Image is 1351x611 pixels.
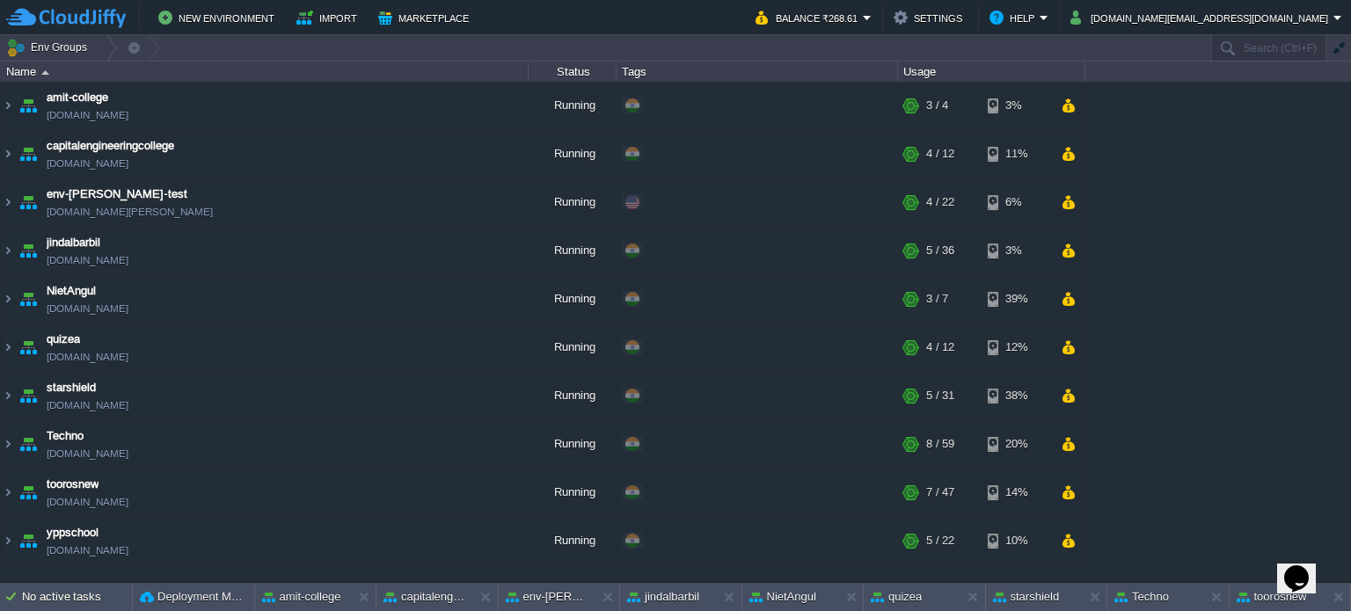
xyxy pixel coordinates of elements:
img: AMDAwAAAACH5BAEAAAAALAAAAAABAAEAAAICRAEAOw== [16,324,40,371]
div: 10% [988,517,1045,564]
a: yppschool [47,524,99,542]
button: Techno [1114,588,1169,606]
div: 3 / 7 [926,275,948,323]
button: Marketplace [378,7,474,28]
div: 5 / 36 [926,227,954,274]
img: AMDAwAAAACH5BAEAAAAALAAAAAABAAEAAAICRAEAOw== [1,178,15,226]
img: AMDAwAAAACH5BAEAAAAALAAAAAABAAEAAAICRAEAOw== [1,469,15,516]
img: AMDAwAAAACH5BAEAAAAALAAAAAABAAEAAAICRAEAOw== [1,517,15,564]
img: AMDAwAAAACH5BAEAAAAALAAAAAABAAEAAAICRAEAOw== [1,324,15,371]
img: AMDAwAAAACH5BAEAAAAALAAAAAABAAEAAAICRAEAOw== [16,227,40,274]
div: 4 / 12 [926,130,954,178]
div: Running [529,420,617,468]
button: Help [990,7,1040,28]
a: quizea [47,331,80,348]
img: AMDAwAAAACH5BAEAAAAALAAAAAABAAEAAAICRAEAOw== [16,517,40,564]
a: [DOMAIN_NAME] [47,155,128,172]
button: Import [296,7,362,28]
iframe: chat widget [1277,541,1333,593]
img: AMDAwAAAACH5BAEAAAAALAAAAAABAAEAAAICRAEAOw== [16,130,40,178]
a: NietAngul [47,282,96,300]
button: Balance ₹268.61 [756,7,863,28]
button: amit-college [262,588,341,606]
div: 20% [988,420,1045,468]
a: env-[PERSON_NAME]-test [47,185,187,203]
img: AMDAwAAAACH5BAEAAAAALAAAAAABAAEAAAICRAEAOw== [1,82,15,129]
img: AMDAwAAAACH5BAEAAAAALAAAAAABAAEAAAICRAEAOw== [16,420,40,468]
a: [DOMAIN_NAME] [47,348,128,366]
button: capitalengineeringcollege [383,588,467,606]
img: AMDAwAAAACH5BAEAAAAALAAAAAABAAEAAAICRAEAOw== [41,70,49,75]
div: 4 / 12 [926,324,954,371]
div: 38% [988,372,1045,419]
a: capitalengineeringcollege [47,137,174,155]
div: Running [529,82,617,129]
a: Techno [47,427,84,445]
a: jindalbarbil [47,234,100,251]
button: env-[PERSON_NAME]-test [506,588,589,606]
button: quizea [871,588,922,606]
button: jindalbarbil [627,588,699,606]
button: NietAngul [749,588,816,606]
div: Running [529,178,617,226]
div: Usage [899,62,1084,82]
div: 3% [988,227,1045,274]
a: amit-college [47,89,108,106]
img: AMDAwAAAACH5BAEAAAAALAAAAAABAAEAAAICRAEAOw== [16,275,40,323]
div: 39% [988,275,1045,323]
div: 11% [988,130,1045,178]
button: toorosnew [1237,588,1307,606]
img: AMDAwAAAACH5BAEAAAAALAAAAAABAAEAAAICRAEAOw== [16,82,40,129]
div: Running [529,469,617,516]
div: 3% [988,82,1045,129]
img: AMDAwAAAACH5BAEAAAAALAAAAAABAAEAAAICRAEAOw== [1,420,15,468]
a: [DOMAIN_NAME] [47,542,128,559]
div: 14% [988,469,1045,516]
div: Tags [617,62,897,82]
button: New Environment [158,7,280,28]
div: Running [529,275,617,323]
div: 7 / 47 [926,469,954,516]
a: [DOMAIN_NAME] [47,445,128,462]
img: AMDAwAAAACH5BAEAAAAALAAAAAABAAEAAAICRAEAOw== [1,275,15,323]
div: 12% [988,324,1045,371]
a: [DOMAIN_NAME] [47,493,128,511]
a: [DOMAIN_NAME] [47,396,128,414]
div: 4 / 22 [926,178,954,226]
div: 8 / 59 [926,420,954,468]
img: AMDAwAAAACH5BAEAAAAALAAAAAABAAEAAAICRAEAOw== [16,178,40,226]
div: Running [529,372,617,419]
img: AMDAwAAAACH5BAEAAAAALAAAAAABAAEAAAICRAEAOw== [16,469,40,516]
div: Running [529,130,617,178]
a: [DOMAIN_NAME] [47,251,128,269]
div: Running [529,227,617,274]
a: [DOMAIN_NAME][PERSON_NAME] [47,203,213,221]
div: No active tasks [22,583,132,611]
a: [DOMAIN_NAME] [47,300,128,317]
img: AMDAwAAAACH5BAEAAAAALAAAAAABAAEAAAICRAEAOw== [1,130,15,178]
div: Running [529,324,617,371]
div: 5 / 22 [926,517,954,564]
button: Settings [894,7,968,28]
img: CloudJiffy [6,7,126,29]
div: Name [2,62,528,82]
button: [DOMAIN_NAME][EMAIL_ADDRESS][DOMAIN_NAME] [1070,7,1333,28]
a: starshield [47,379,96,396]
button: Env Groups [6,35,93,60]
div: 6% [988,178,1045,226]
img: AMDAwAAAACH5BAEAAAAALAAAAAABAAEAAAICRAEAOw== [1,372,15,419]
a: toorosnew [47,476,99,493]
div: 5 / 31 [926,372,954,419]
div: 3 / 4 [926,82,948,129]
div: Running [529,517,617,564]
